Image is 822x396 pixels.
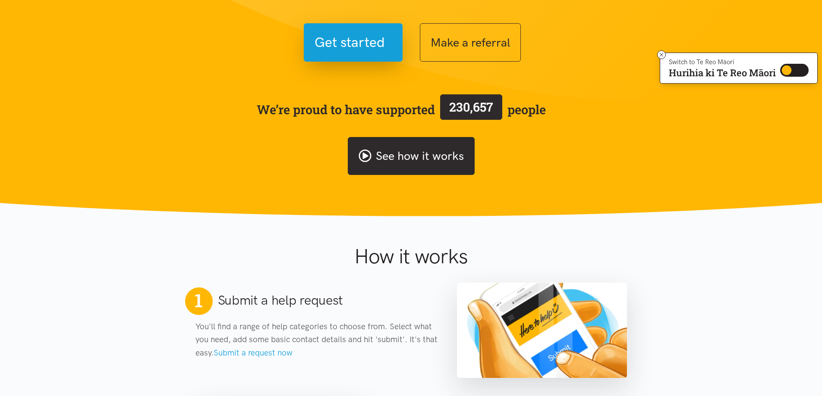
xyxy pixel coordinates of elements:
span: We’re proud to have supported people [257,93,546,126]
h2: Submit a help request [218,291,343,309]
p: Hurihia ki Te Reo Māori [669,69,776,77]
button: Make a referral [420,23,521,62]
span: 230,657 [449,99,493,115]
button: Get started [304,23,403,62]
span: 1 [195,289,202,312]
p: You'll find a range of help categories to choose from. Select what you need, add some basic conta... [195,320,440,359]
h1: How it works [270,244,552,269]
span: Get started [315,31,385,53]
a: See how it works [348,137,475,175]
a: Submit a request now [214,348,293,358]
p: Switch to Te Reo Māori [669,59,776,65]
a: 230,657 [435,93,507,126]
